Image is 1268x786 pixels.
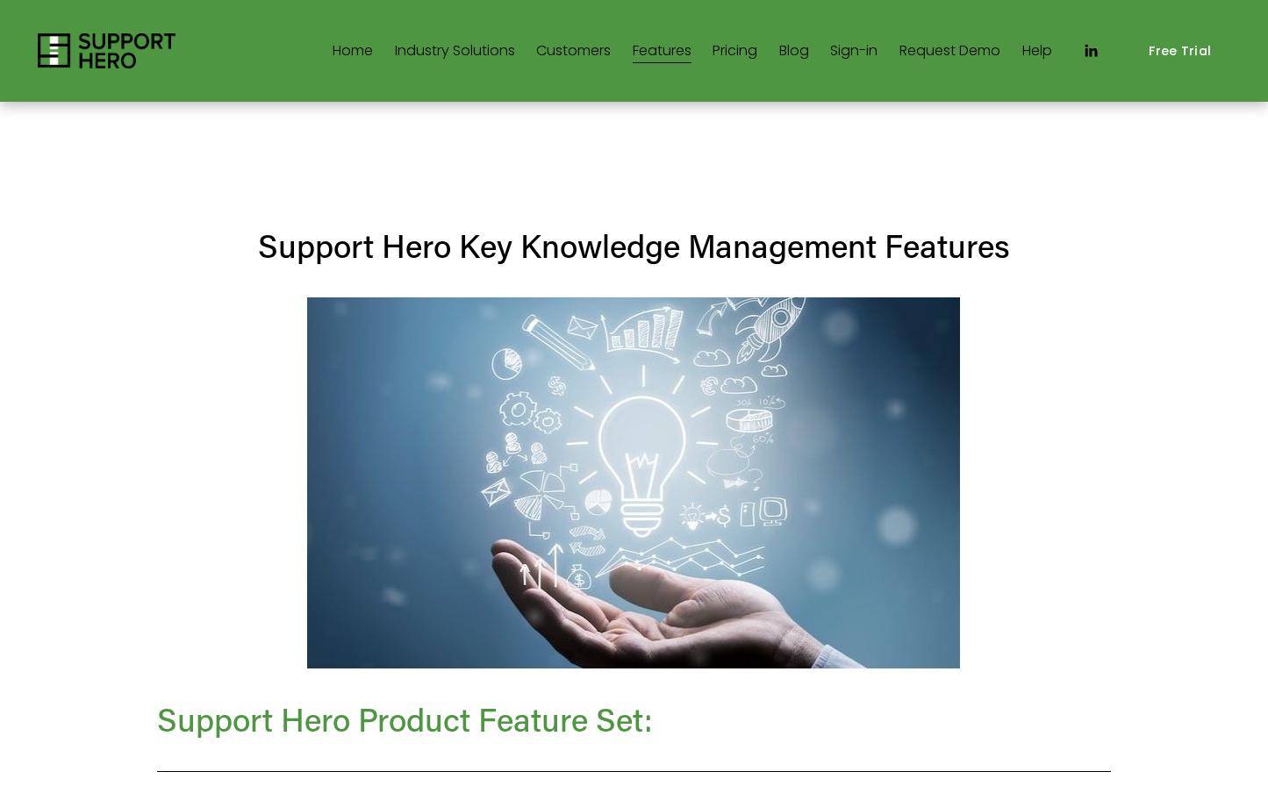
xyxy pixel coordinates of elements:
[1130,31,1230,72] a: Free Trial
[633,37,691,65] a: Features
[713,37,757,65] a: Pricing
[1082,42,1100,60] a: LinkedIn
[536,37,611,65] a: Customers
[38,33,176,68] img: Support Hero
[395,39,515,64] span: Industry Solutions
[395,37,515,65] a: folder dropdown
[157,698,653,740] span: Support Hero Product Feature Set:
[899,37,1000,65] a: Request Demo
[1022,37,1052,65] a: Help
[333,37,373,65] a: Home
[779,37,809,65] a: Blog
[157,225,1111,268] h3: Support Hero Key Knowledge Management Features
[830,37,878,65] a: Sign-in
